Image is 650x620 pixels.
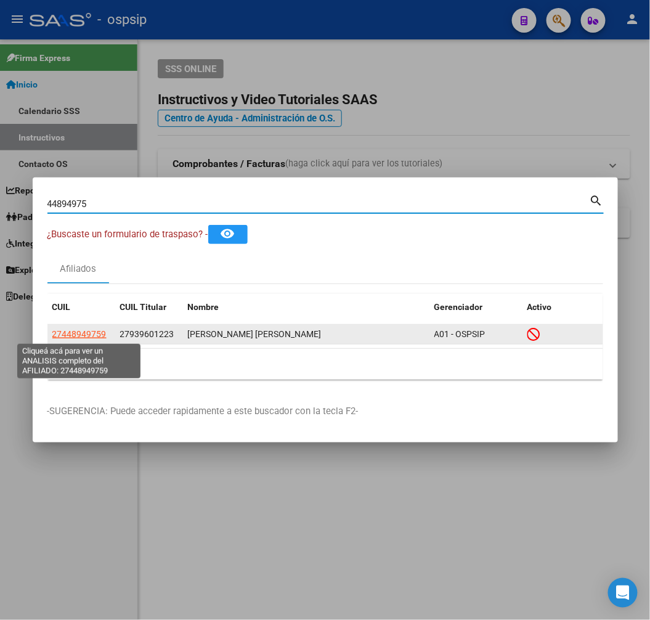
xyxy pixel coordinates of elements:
div: Afiliados [60,262,96,276]
p: -SUGERENCIA: Puede acceder rapidamente a este buscador con la tecla F2- [47,404,603,418]
span: 27939601223 [120,329,174,339]
div: Open Intercom Messenger [608,578,638,608]
span: CUIL Titular [120,302,167,312]
span: Gerenciador [434,302,483,312]
span: CUIL [52,302,71,312]
span: ¿Buscaste un formulario de traspaso? - [47,229,208,240]
span: 27448949759 [52,329,107,339]
mat-icon: search [590,192,604,207]
datatable-header-cell: Nombre [183,294,429,320]
span: A01 - OSPSIP [434,329,485,339]
span: Activo [527,302,552,312]
datatable-header-cell: Gerenciador [429,294,522,320]
mat-icon: remove_red_eye [221,226,235,241]
datatable-header-cell: CUIL [47,294,115,320]
div: 1 total [47,349,603,380]
span: Nombre [188,302,219,312]
datatable-header-cell: CUIL Titular [115,294,183,320]
datatable-header-cell: Activo [522,294,603,320]
div: [PERSON_NAME] [PERSON_NAME] [188,327,425,341]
